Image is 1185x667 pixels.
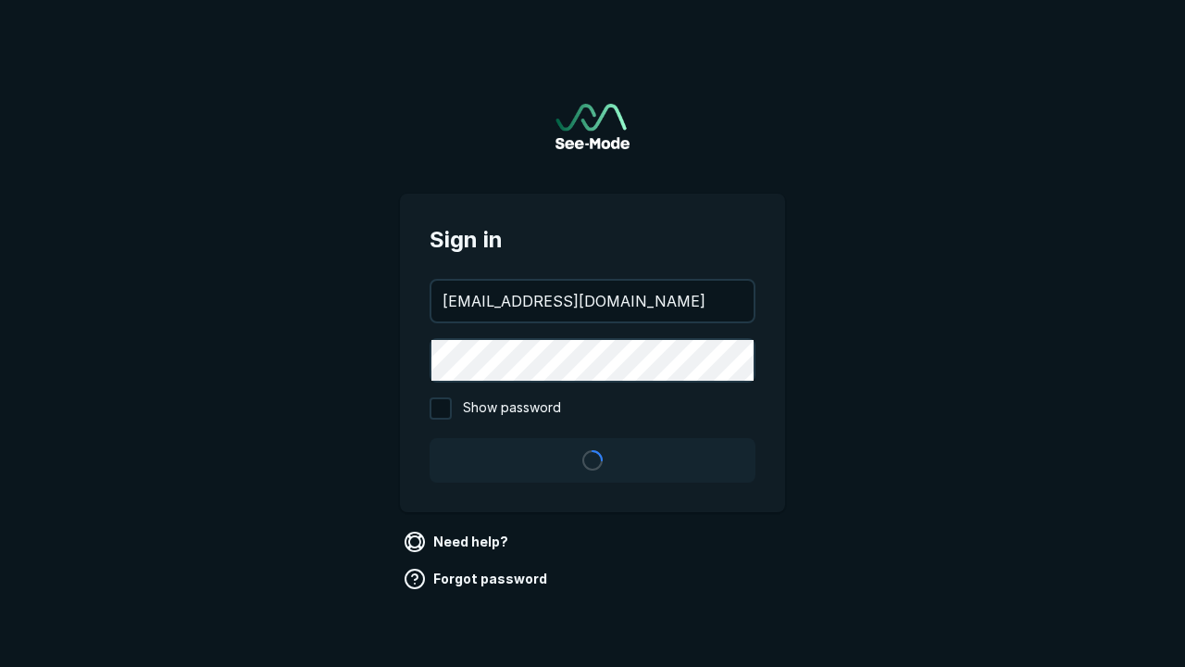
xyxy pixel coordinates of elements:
span: Show password [463,397,561,420]
a: Go to sign in [555,104,630,149]
a: Forgot password [400,564,555,594]
img: See-Mode Logo [555,104,630,149]
span: Sign in [430,223,755,257]
a: Need help? [400,527,516,557]
input: your@email.com [431,281,754,321]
